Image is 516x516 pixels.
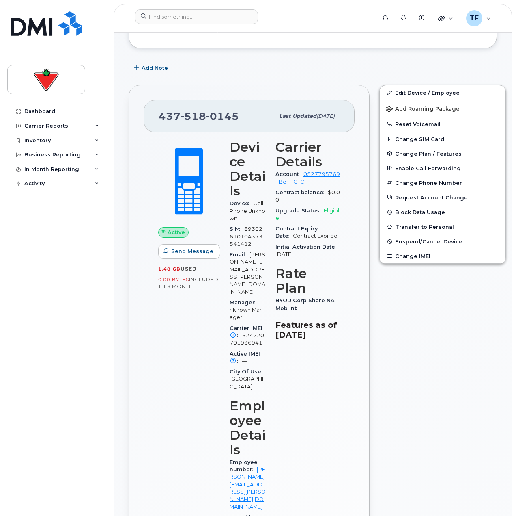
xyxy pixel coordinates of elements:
span: Eligible [275,208,339,221]
span: Contract Expired [293,233,338,239]
span: Device [230,200,253,206]
button: Change Phone Number [380,176,505,190]
span: Carrier IMEI [230,325,262,338]
span: 1.48 GB [158,266,181,272]
h3: Carrier Details [275,140,340,169]
button: Request Account Change [380,190,505,205]
button: Enable Call Forwarding [380,161,505,176]
button: Change SIM Card [380,132,505,146]
h3: Device Details [230,140,266,198]
button: Change Plan / Features [380,146,505,161]
a: 0527795769 - Bell - CTC [275,171,340,184]
span: Add Note [142,64,168,72]
span: Enable Call Forwarding [395,165,461,171]
span: Manager [230,299,259,306]
span: Contract Expiry Date [275,225,318,239]
span: [PERSON_NAME][EMAIL_ADDRESS][PERSON_NAME][DOMAIN_NAME] [230,251,265,295]
span: BYOD Corp Share NA Mob Int [275,297,335,311]
span: Send Message [171,247,213,255]
button: Block Data Usage [380,205,505,219]
span: Suspend/Cancel Device [395,238,462,245]
span: 0.00 Bytes [158,277,189,282]
a: Edit Device / Employee [380,85,505,100]
span: Account [275,171,303,177]
span: Last updated [279,113,316,119]
h3: Employee Details [230,399,266,457]
button: Send Message [158,244,220,259]
input: Find something... [135,9,258,24]
span: [DATE] [316,113,335,119]
button: Add Roaming Package [380,100,505,117]
span: 89302610104373541412 [230,226,262,247]
span: [GEOGRAPHIC_DATA] [230,376,263,389]
button: Transfer to Personal [380,219,505,234]
span: — [242,358,247,364]
span: Email [230,251,249,258]
h3: Rate Plan [275,266,340,295]
span: Unknown Manager [230,299,263,321]
h3: Features as of [DATE] [275,320,340,340]
span: 437 [159,110,239,122]
span: Cell Phone Unknown [230,200,265,221]
span: 518 [181,110,206,122]
span: Add Roaming Package [386,106,460,113]
button: Reset Voicemail [380,117,505,131]
span: [DATE] [275,251,293,257]
span: Initial Activation Date [275,244,340,250]
span: TF [470,13,479,23]
button: Add Note [129,61,175,75]
span: Employee number [230,459,258,473]
button: Suspend/Cancel Device [380,234,505,249]
span: Active [168,228,185,236]
span: 0145 [206,110,239,122]
span: Contract balance [275,189,328,195]
div: Tyler Federowich [460,10,497,26]
div: Quicklinks [432,10,459,26]
span: 524220701936941 [230,332,264,346]
span: SIM [230,226,244,232]
span: Active IMEI [230,351,260,364]
span: City Of Use [230,369,266,375]
span: used [181,266,197,272]
span: Upgrade Status [275,208,324,214]
a: [PERSON_NAME][EMAIL_ADDRESS][PERSON_NAME][DOMAIN_NAME] [230,466,266,509]
button: Change IMEI [380,249,505,263]
span: Change Plan / Features [395,150,462,156]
